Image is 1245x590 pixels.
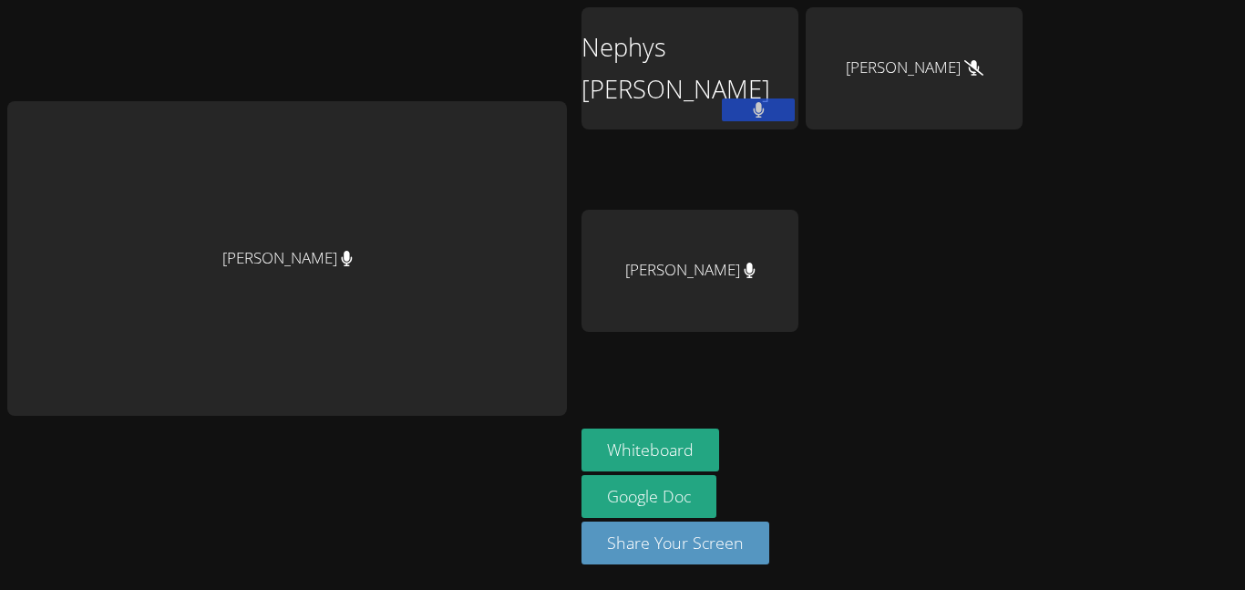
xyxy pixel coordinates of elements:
[7,101,567,417] div: [PERSON_NAME]
[581,475,716,518] a: Google Doc
[581,522,769,564] button: Share Your Screen
[806,7,1023,129] div: [PERSON_NAME]
[581,429,719,471] button: Whiteboard
[581,7,798,129] div: Nephys [PERSON_NAME]
[581,210,798,332] div: [PERSON_NAME]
